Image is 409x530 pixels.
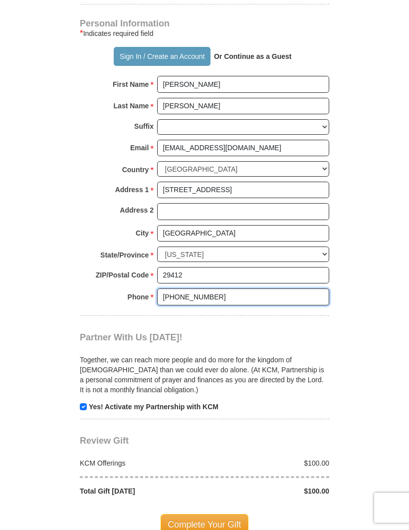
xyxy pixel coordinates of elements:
[120,204,154,218] strong: Address 2
[75,459,205,469] div: KCM Offerings
[122,163,149,177] strong: Country
[128,290,149,304] strong: Phone
[114,99,149,113] strong: Last Name
[113,78,149,92] strong: First Name
[114,47,210,66] button: Sign In / Create an Account
[80,436,129,446] span: Review Gift
[80,20,329,28] h4: Personal Information
[96,268,149,282] strong: ZIP/Postal Code
[80,28,329,40] div: Indicates required field
[80,355,329,395] p: Together, we can reach more people and do more for the kingdom of [DEMOGRAPHIC_DATA] than we coul...
[134,120,154,134] strong: Suffix
[89,403,218,411] strong: Yes! Activate my Partnership with KCM
[130,141,149,155] strong: Email
[214,53,292,61] strong: Or Continue as a Guest
[115,183,149,197] strong: Address 1
[80,333,183,343] span: Partner With Us [DATE]!
[100,249,149,263] strong: State/Province
[136,227,149,241] strong: City
[204,459,335,469] div: $100.00
[75,487,205,497] div: Total Gift [DATE]
[204,487,335,497] div: $100.00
